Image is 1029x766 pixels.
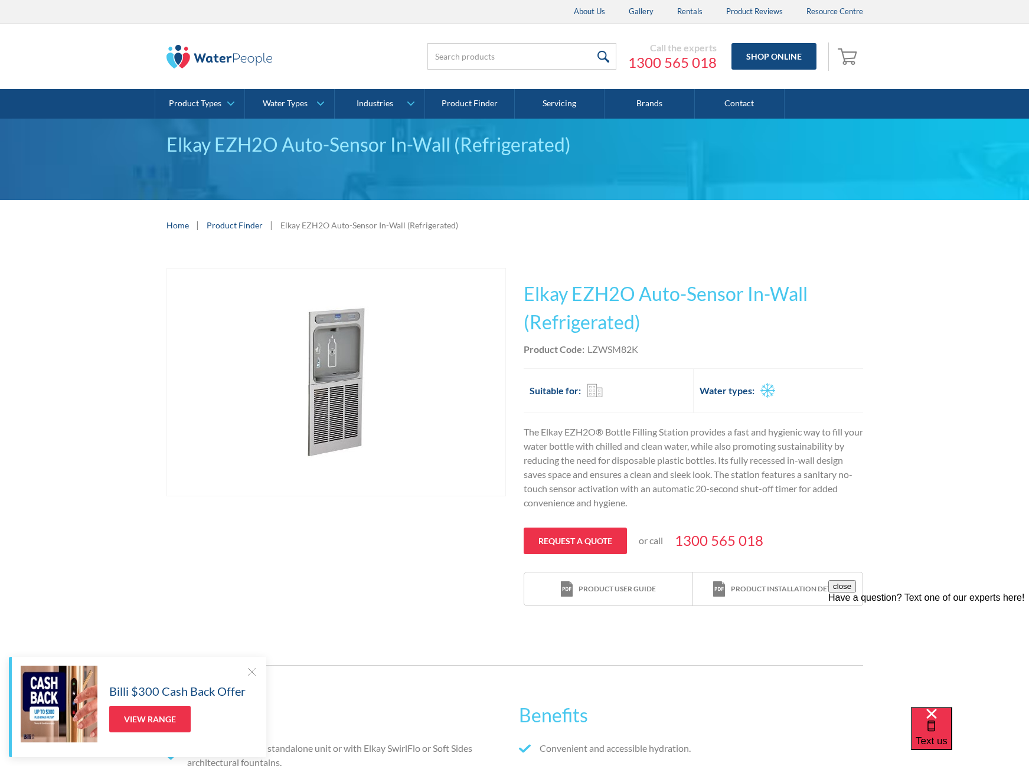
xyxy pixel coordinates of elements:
[731,584,842,594] div: Product installation detail
[515,89,605,119] a: Servicing
[524,528,627,554] a: Request a quote
[245,89,334,119] a: Water Types
[587,342,638,356] div: LZWSM82K
[519,741,863,755] li: Convenient and accessible hydration.
[155,89,244,119] a: Product Types
[519,701,863,729] h2: Benefits
[713,581,725,597] img: print icon
[628,54,717,71] a: 1300 565 018
[579,584,656,594] div: Product user guide
[166,701,510,729] h2: Features
[524,572,693,606] a: print iconProduct user guide
[195,218,201,232] div: |
[524,425,863,510] p: The Elkay EZH2O® Bottle Filling Station provides a fast and hygienic way to fill your water bottl...
[109,706,191,732] a: View Range
[21,666,97,742] img: Billi $300 Cash Back Offer
[524,343,584,355] strong: Product Code:
[207,219,263,231] a: Product Finder
[269,218,275,232] div: |
[731,43,816,70] a: Shop Online
[280,219,458,231] div: Elkay EZH2O Auto-Sensor In-Wall (Refrigerated)
[628,42,717,54] div: Call the experts
[700,384,754,398] h2: Water types:
[835,42,863,71] a: Open empty cart
[357,99,393,109] div: Industries
[166,268,506,496] a: open lightbox
[561,581,573,597] img: print icon
[838,47,860,66] img: shopping cart
[693,572,862,606] a: print iconProduct installation detail
[263,99,308,109] div: Water Types
[828,580,1029,722] iframe: podium webchat widget prompt
[109,682,246,700] h5: Billi $300 Cash Back Offer
[166,219,189,231] a: Home
[335,89,424,119] a: Industries
[425,89,515,119] a: Product Finder
[166,45,273,68] img: The Water People
[675,530,763,551] a: 1300 565 018
[223,269,450,496] img: Elkay EZH2O Auto-Sensor In-Wall (Refrigerated)
[605,89,694,119] a: Brands
[169,99,221,109] div: Product Types
[166,130,863,159] div: Elkay EZH2O Auto-Sensor In-Wall (Refrigerated)
[427,43,616,70] input: Search products
[639,533,663,548] p: or call
[911,707,1029,766] iframe: podium webchat widget bubble
[524,280,863,336] h1: Elkay EZH2O Auto-Sensor In-Wall (Refrigerated)
[695,89,785,119] a: Contact
[530,384,581,398] h2: Suitable for:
